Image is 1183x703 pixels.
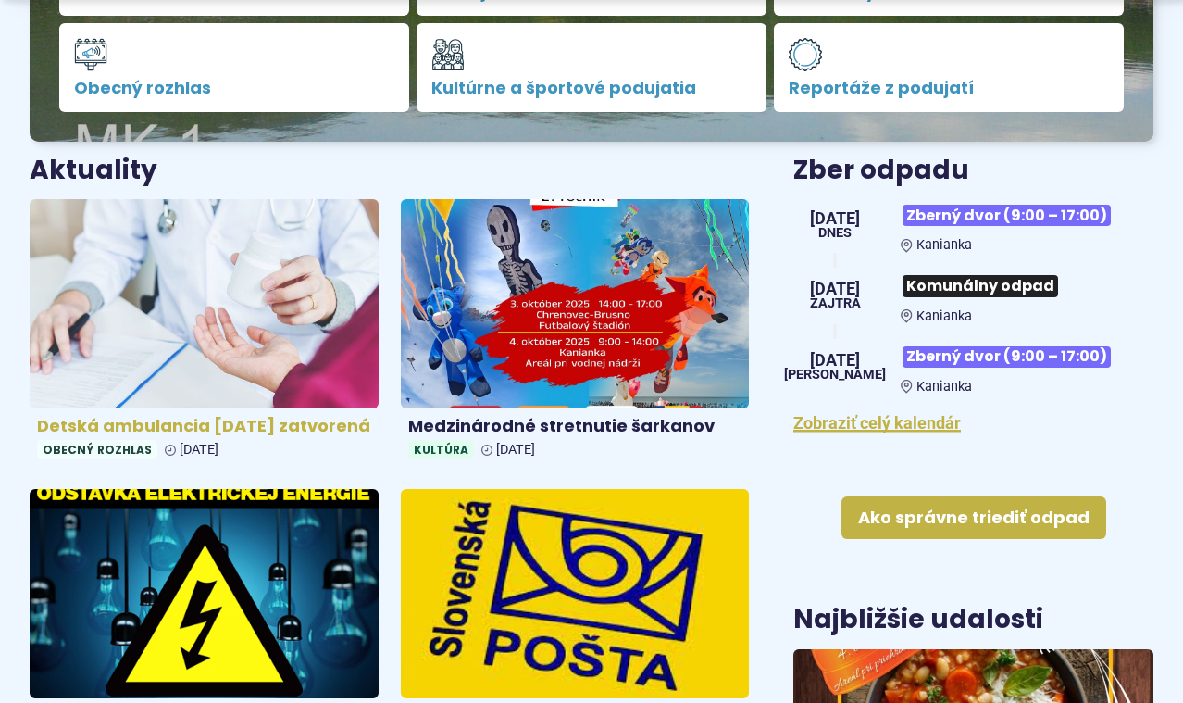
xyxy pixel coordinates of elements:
[74,79,394,97] span: Obecný rozhlas
[916,379,972,395] span: Kanianka
[793,413,961,433] a: Zobraziť celý kalendár
[793,268,1153,323] a: Komunálny odpad Kanianka [DATE] Zajtra
[37,440,157,459] span: Obecný rozhlas
[903,275,1058,296] span: Komunálny odpad
[59,23,409,112] a: Obecný rozhlas
[793,606,1043,634] h3: Najbližšie udalosti
[793,157,1153,185] h3: Zber odpadu
[810,281,861,297] span: [DATE]
[916,237,972,253] span: Kanianka
[431,79,752,97] span: Kultúrne a športové podujatia
[774,23,1124,112] a: Reportáže z podujatí
[496,442,535,458] span: [DATE]
[784,352,886,369] span: [DATE]
[903,205,1111,226] span: Zberný dvor (9:00 – 17:00)
[793,197,1153,253] a: Zberný dvor (9:00 – 17:00) Kanianka [DATE] Dnes
[30,157,157,185] h3: Aktuality
[916,308,972,324] span: Kanianka
[810,227,860,240] span: Dnes
[417,23,766,112] a: Kultúrne a športové podujatia
[784,369,886,382] span: [PERSON_NAME]
[408,416,742,437] h4: Medzinárodné stretnutie šarkanov
[903,346,1111,368] span: Zberný dvor (9:00 – 17:00)
[37,416,371,437] h4: Detská ambulancia [DATE] zatvorená
[30,199,379,467] a: Detská ambulancia [DATE] zatvorená Obecný rozhlas [DATE]
[793,339,1153,395] a: Zberný dvor (9:00 – 17:00) Kanianka [DATE] [PERSON_NAME]
[841,496,1106,539] a: Ako správne triediť odpad
[810,210,860,227] span: [DATE]
[401,199,750,467] a: Medzinárodné stretnutie šarkanov Kultúra [DATE]
[180,442,218,458] span: [DATE]
[789,79,1109,97] span: Reportáže z podujatí
[408,440,474,459] span: Kultúra
[810,297,861,310] span: Zajtra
